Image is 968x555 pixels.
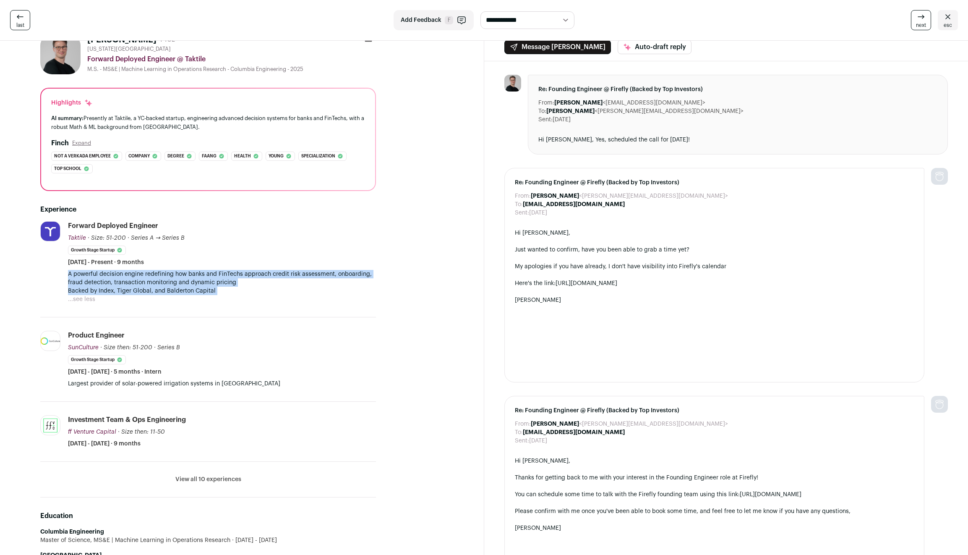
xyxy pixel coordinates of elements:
[131,235,185,241] span: Series A → Series B
[128,152,150,160] span: Company
[515,490,914,499] div: You can schedule some time to talk with the Firefly founding team using this link:
[515,420,531,428] dt: From:
[51,138,69,148] h2: Finch
[504,75,521,92] img: 278596f1167f76349010aaec69be87b4aff8d8d7a3ac78ca4ce273fc2d2b8c91.jpg
[40,536,376,545] div: Master of Science, MS&E | Machine Learning in Operations Research
[51,99,93,107] div: Highlights
[68,355,126,364] li: Growth Stage Startup
[68,246,126,255] li: Growth Stage Startup
[68,368,162,376] span: [DATE] - [DATE] · 5 months · Intern
[515,178,914,187] span: Re: Founding Engineer @ Firefly (Backed by Top Investors)
[538,85,938,94] span: Re: Founding Engineer @ Firefly (Backed by Top Investors)
[515,209,529,217] dt: Sent:
[556,280,617,286] a: [URL][DOMAIN_NAME]
[538,99,554,107] dt: From:
[157,345,180,351] span: Series B
[553,115,571,124] dd: [DATE]
[529,437,547,445] dd: [DATE]
[175,475,241,484] button: View all 10 experiences
[515,524,914,532] div: [PERSON_NAME]
[51,115,83,121] span: AI summary:
[68,258,144,267] span: [DATE] - Present · 9 months
[618,40,691,54] button: Auto-draft reply
[154,343,156,352] span: ·
[515,428,523,437] dt: To:
[538,107,546,115] dt: To:
[118,429,165,435] span: · Size then: 11-50
[40,529,104,535] strong: Columbia Engineering
[529,209,547,217] dd: [DATE]
[504,40,611,54] button: Message [PERSON_NAME]
[88,235,126,241] span: · Size: 51-200
[40,34,81,74] img: 278596f1167f76349010aaec69be87b4aff8d8d7a3ac78ca4ce273fc2d2b8c91.jpg
[546,107,744,115] dd: <[PERSON_NAME][EMAIL_ADDRESS][DOMAIN_NAME]>
[10,10,30,30] a: last
[301,152,335,160] span: Specialization
[911,10,931,30] a: next
[515,296,914,304] div: [PERSON_NAME]
[41,222,60,241] img: 71721df2b4f876b25834f08fcddfdb48dcd9552c1a94fb01d7f7525803d045fa.png
[68,221,158,230] div: Forward Deployed Engineer
[931,168,948,185] img: nopic.png
[68,287,376,295] p: Backed by Index, Tiger Global, and Balderton Capital
[68,429,116,435] span: ff Venture Capital
[944,22,952,29] span: esc
[167,152,184,160] span: Degree
[401,16,441,24] span: Add Feedback
[41,416,60,435] img: f8121ffba4eb80248429e53772c746d83408aaa4b69ca26c6720fec71f7cb38a.png
[515,192,531,200] dt: From:
[515,246,914,254] div: Just wanted to confirm, have you been able to grab a time yet?
[234,152,251,160] span: Health
[538,136,938,144] div: Hi [PERSON_NAME], Yes, scheduled the call for [DATE]!
[938,10,958,30] a: esc
[40,204,376,215] h2: Experience
[531,193,579,199] b: [PERSON_NAME]
[531,420,728,428] dd: <[PERSON_NAME][EMAIL_ADDRESS][DOMAIN_NAME]>
[515,229,914,237] div: Hi [PERSON_NAME],
[931,396,948,413] img: nopic.png
[531,421,579,427] b: [PERSON_NAME]
[230,536,277,545] span: [DATE] - [DATE]
[515,200,523,209] dt: To:
[41,338,60,345] img: 4d45a42a1e9c23561d57608961a928bec9ea23c8cf297a102a6fcc8ed1eda4e0.png
[68,331,125,340] div: Product Engineer
[87,54,376,64] div: Forward Deployed Engineer @ Taktile
[100,345,152,351] span: · Size then: 51-200
[87,66,376,73] div: M.S. - MS&E | Machine Learning in Operations Research - Columbia Engineering - 2025
[394,10,474,30] button: Add Feedback F
[445,16,453,24] span: F
[740,492,801,497] a: [URL][DOMAIN_NAME]
[523,429,625,435] b: [EMAIL_ADDRESS][DOMAIN_NAME]
[554,99,705,107] dd: <[EMAIL_ADDRESS][DOMAIN_NAME]>
[51,114,365,131] div: Presently at Taktile, a YC-backed startup, engineering advanced decision systems for banks and Fi...
[515,507,914,516] div: Please confirm with me once you've been able to book some time, and feel free to let me know if y...
[72,140,91,147] button: Expand
[916,22,926,29] span: next
[68,440,141,448] span: [DATE] - [DATE] · 9 months
[515,474,914,482] div: Thanks for getting back to me with your interest in the Founding Engineer role at Firefly!
[16,22,24,29] span: last
[68,235,86,241] span: Taktile
[546,108,595,114] b: [PERSON_NAME]
[515,437,529,445] dt: Sent:
[68,415,186,424] div: Investment Team & Ops Engineering
[538,115,553,124] dt: Sent:
[68,295,95,304] button: ...see less
[202,152,217,160] span: Faang
[68,270,376,287] p: A powerful decision engine redefining how banks and FinTechs approach credit risk assessment, onb...
[40,511,376,521] h2: Education
[87,46,171,52] span: [US_STATE][GEOGRAPHIC_DATA]
[515,262,914,271] div: My apologies if you have already, I don't have visibility into Firefly's calendar
[269,152,284,160] span: Young
[531,192,728,200] dd: <[PERSON_NAME][EMAIL_ADDRESS][DOMAIN_NAME]>
[515,279,914,288] div: Here's the link:
[54,152,111,160] span: Not a verkada employee
[554,100,603,106] b: [PERSON_NAME]
[54,165,81,173] span: Top school
[68,380,376,388] p: Largest provider of solar-powered irrigation systems in [GEOGRAPHIC_DATA]
[515,457,914,465] div: Hi [PERSON_NAME],
[515,406,914,415] span: Re: Founding Engineer @ Firefly (Backed by Top Investors)
[128,234,129,242] span: ·
[68,345,99,351] span: SunCulture
[523,202,625,207] b: [EMAIL_ADDRESS][DOMAIN_NAME]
